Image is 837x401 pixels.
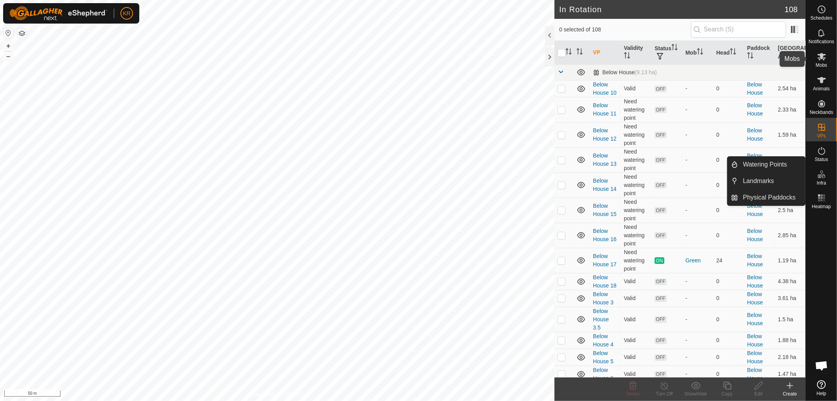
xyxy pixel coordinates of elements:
td: Need watering point [621,172,652,198]
td: Valid [621,80,652,97]
td: Need watering point [621,147,652,172]
a: Below House [747,253,763,267]
a: Below House [747,102,763,117]
p-sorticon: Activate to sort [730,49,736,56]
span: Neckbands [810,110,833,115]
a: Below House 11 [593,102,616,117]
span: OFF [655,354,666,361]
p-sorticon: Activate to sort [576,49,583,56]
a: Open chat [810,354,833,377]
a: Contact Us [285,391,308,398]
span: Delete [626,391,640,397]
span: OFF [655,86,666,92]
a: Privacy Policy [246,391,276,398]
td: 1.47 ha [775,366,806,383]
div: - [686,353,710,361]
div: Edit [743,390,774,397]
a: Below House [747,350,763,364]
td: 4.38 ha [775,273,806,290]
span: OFF [655,207,666,214]
td: 1.91 ha [775,147,806,172]
td: 0 [713,332,744,349]
td: 3.61 ha [775,290,806,307]
td: 0 [713,97,744,122]
td: 0 [713,172,744,198]
input: Search (S) [691,21,786,38]
button: + [4,41,13,51]
a: Below House [747,291,763,306]
td: 1.19 ha [775,248,806,273]
td: 0 [713,80,744,97]
td: Valid [621,366,652,383]
p-sorticon: Activate to sort [565,49,572,56]
span: Help [817,391,826,396]
div: - [686,156,710,164]
div: Green [686,256,710,265]
td: 1.59 ha [775,122,806,147]
span: OFF [655,295,666,302]
div: Create [774,390,806,397]
button: Map Layers [17,29,27,38]
li: Watering Points [728,157,805,172]
th: Paddock [744,41,775,65]
span: Notifications [809,39,834,44]
li: Landmarks [728,173,805,189]
td: Valid [621,349,652,366]
a: Below House 13 [593,152,616,167]
a: Below House 16 [593,228,616,242]
img: Gallagher Logo [9,6,108,20]
td: 2.85 ha [775,223,806,248]
span: OFF [655,157,666,163]
div: - [686,131,710,139]
div: - [686,106,710,114]
span: OFF [655,278,666,285]
td: Need watering point [621,97,652,122]
span: OFF [655,106,666,113]
th: Validity [621,41,652,65]
button: Reset Map [4,28,13,38]
div: - [686,231,710,240]
td: 2.5 ha [775,198,806,223]
p-sorticon: Activate to sort [747,53,753,60]
td: 0 [713,307,744,332]
span: OFF [655,232,666,239]
td: 0 [713,290,744,307]
span: OFF [655,132,666,138]
span: Infra [817,181,826,185]
span: 108 [785,4,798,15]
div: - [686,84,710,93]
td: 0 [713,223,744,248]
span: KR [123,9,130,18]
div: Show/Hide [680,390,711,397]
span: Schedules [810,16,832,20]
td: 2.33 ha [775,97,806,122]
td: 2.18 ha [775,349,806,366]
a: Help [806,377,837,399]
th: Mob [682,41,713,65]
td: 1.88 ha [775,332,806,349]
td: 0 [713,349,744,366]
a: Below House [747,274,763,289]
td: Need watering point [621,248,652,273]
div: Below House [593,69,657,76]
a: Landmarks [739,173,806,189]
a: Below House [747,81,763,96]
td: 0 [713,198,744,223]
td: Valid [621,273,652,290]
a: Below House [747,127,763,142]
td: 24 [713,248,744,273]
span: Mobs [816,63,827,68]
a: Below House 18 [593,274,616,289]
li: Physical Paddocks [728,190,805,205]
span: Landmarks [743,176,774,186]
div: - [686,277,710,286]
span: (9.13 ha) [635,69,657,75]
div: - [686,315,710,324]
a: Below House 4 [593,333,613,348]
span: VPs [817,134,826,138]
span: Physical Paddocks [743,193,796,202]
a: Below House 17 [593,253,616,267]
div: - [686,294,710,302]
a: Below House 6 [593,367,613,381]
div: - [686,181,710,189]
